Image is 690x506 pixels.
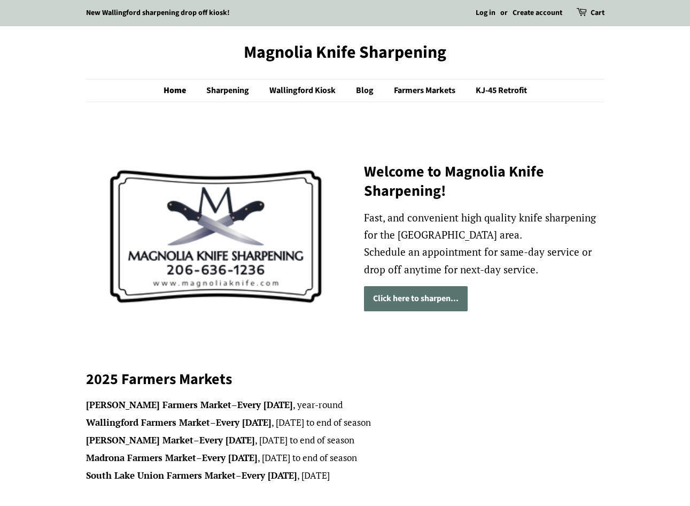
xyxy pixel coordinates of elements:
a: Sharpening [198,80,260,102]
a: New Wallingford sharpening drop off kiosk! [86,7,230,18]
a: Click here to sharpen... [364,286,468,311]
a: Home [164,80,197,102]
li: – , [DATE] to end of season [86,415,604,431]
li: or [500,7,508,20]
a: Create account [513,7,562,18]
a: Magnolia Knife Sharpening [86,42,604,63]
strong: [PERSON_NAME] Market [86,434,193,446]
a: Blog [348,80,384,102]
strong: [PERSON_NAME] Farmers Market [86,398,231,411]
li: – , [DATE] [86,468,604,484]
p: Fast, and convenient high quality knife sharpening for the [GEOGRAPHIC_DATA] area. Schedule an ap... [364,209,604,278]
strong: Every [DATE] [202,451,258,464]
strong: Every [DATE] [199,434,255,446]
h2: 2025 Farmers Markets [86,370,604,389]
strong: Every [DATE] [216,416,272,428]
strong: Every [DATE] [242,469,297,481]
a: Log in [476,7,495,18]
a: Farmers Markets [386,80,466,102]
li: – , [DATE] to end of season [86,450,604,466]
h2: Welcome to Magnolia Knife Sharpening! [364,162,604,201]
li: – , [DATE] to end of season [86,433,604,448]
a: Cart [591,7,604,20]
li: – , year-round [86,397,604,413]
strong: South Lake Union Farmers Market [86,469,236,481]
a: Wallingford Kiosk [261,80,346,102]
a: KJ-45 Retrofit [468,80,527,102]
strong: Wallingford Farmers Market [86,416,210,428]
strong: Madrona Farmers Market [86,451,196,464]
strong: Every [DATE] [237,398,293,411]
